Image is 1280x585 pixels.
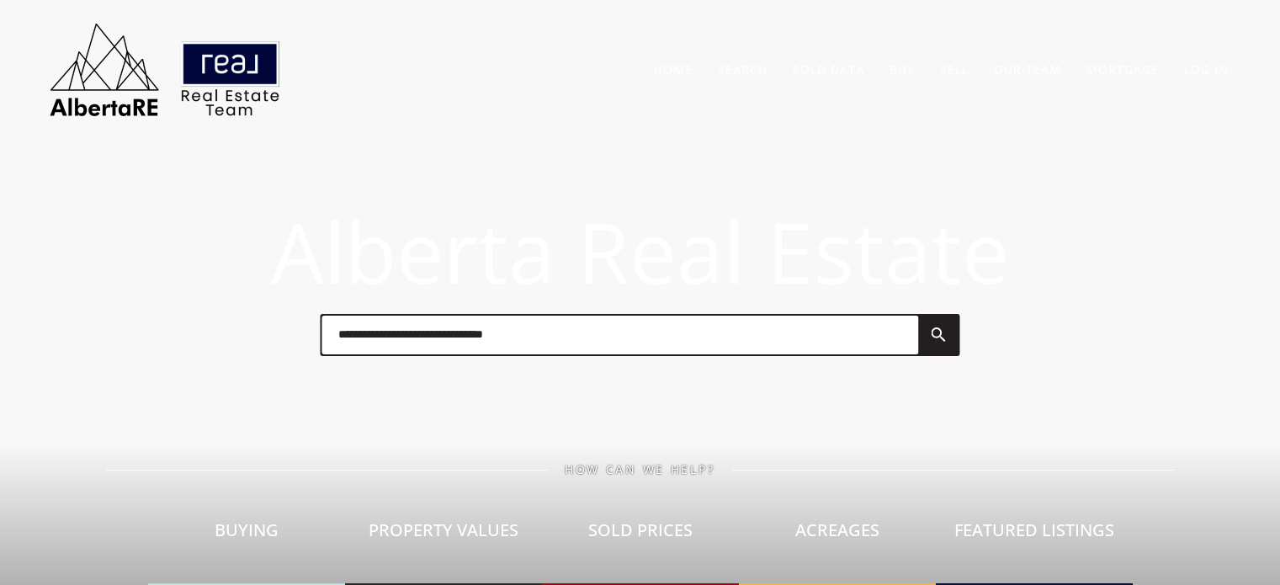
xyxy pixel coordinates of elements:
a: Sold Data [793,61,864,77]
span: Acreages [795,519,879,541]
a: Acreages [739,476,936,585]
a: Buying [148,476,345,585]
a: Sell [940,61,969,77]
span: Property Values [369,519,518,541]
a: Featured Listings [936,476,1133,585]
span: Sold Prices [588,519,693,541]
a: Log In [1184,61,1229,77]
span: Featured Listings [954,519,1114,541]
span: Buying [215,519,279,541]
a: Search [718,61,767,77]
img: AlbertaRE Real Estate Team | Real Broker [39,17,291,122]
a: Sold Prices [542,476,739,585]
a: Mortgage [1086,61,1159,77]
a: Our Team [994,61,1061,77]
a: Property Values [345,476,542,585]
a: Buy [890,61,915,77]
a: Home [654,61,693,77]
